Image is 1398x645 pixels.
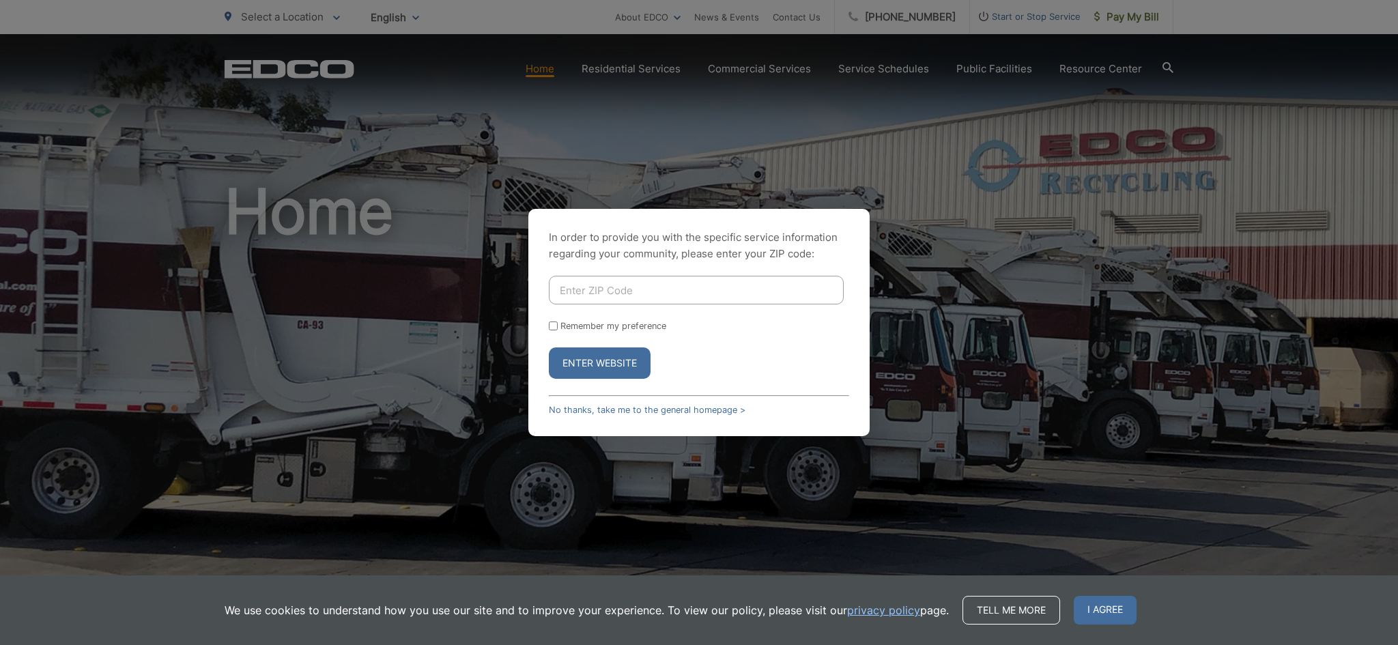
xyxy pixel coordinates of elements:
a: Tell me more [962,596,1060,625]
input: Enter ZIP Code [549,276,844,304]
p: We use cookies to understand how you use our site and to improve your experience. To view our pol... [225,602,949,618]
span: I agree [1074,596,1137,625]
a: privacy policy [847,602,920,618]
a: No thanks, take me to the general homepage > [549,405,745,415]
button: Enter Website [549,347,651,379]
p: In order to provide you with the specific service information regarding your community, please en... [549,229,849,262]
label: Remember my preference [560,321,666,331]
